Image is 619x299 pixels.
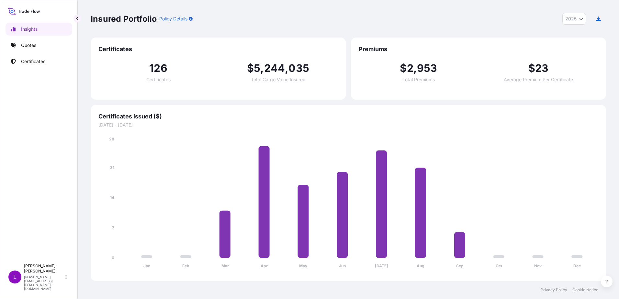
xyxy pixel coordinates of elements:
span: , [260,63,264,73]
a: Quotes [6,39,72,52]
a: Insights [6,23,72,36]
p: [PERSON_NAME][EMAIL_ADDRESS][PERSON_NAME][DOMAIN_NAME] [24,275,64,291]
span: 2 [407,63,413,73]
p: Policy Details [159,16,187,22]
tspan: Apr [261,263,268,268]
tspan: [DATE] [375,263,388,268]
span: 035 [288,63,309,73]
p: [PERSON_NAME] [PERSON_NAME] [24,263,64,274]
span: 953 [417,63,437,73]
span: 23 [535,63,548,73]
tspan: Aug [417,263,424,268]
tspan: Feb [182,263,189,268]
span: Certificates [146,77,171,82]
tspan: 28 [109,137,114,141]
span: L [13,274,17,280]
a: Cookie Notice [572,287,598,293]
tspan: Dec [573,263,581,268]
a: Privacy Policy [541,287,567,293]
span: Total Cargo Value Insured [251,77,306,82]
tspan: May [299,263,308,268]
span: , [413,63,417,73]
tspan: 21 [110,165,114,170]
p: Insured Portfolio [91,14,157,24]
button: Year Selector [562,13,586,25]
span: $ [400,63,407,73]
tspan: Mar [221,263,229,268]
tspan: Jan [143,263,150,268]
span: Certificates [98,45,338,53]
span: $ [528,63,535,73]
tspan: 0 [112,255,114,260]
span: [DATE] - [DATE] [98,122,598,128]
span: 126 [149,63,167,73]
span: Average Premium Per Certificate [504,77,573,82]
p: Certificates [21,58,45,65]
span: 244 [264,63,285,73]
span: 2025 [565,16,577,22]
tspan: 14 [110,195,114,200]
span: 5 [254,63,260,73]
tspan: Oct [496,263,502,268]
tspan: Sep [456,263,464,268]
a: Certificates [6,55,72,68]
p: Insights [21,26,38,32]
span: Total Premiums [402,77,435,82]
span: $ [247,63,254,73]
tspan: 7 [112,225,114,230]
tspan: Jun [339,263,346,268]
span: Certificates Issued ($) [98,113,598,120]
tspan: Nov [534,263,542,268]
span: Premiums [359,45,598,53]
p: Quotes [21,42,36,49]
span: , [285,63,288,73]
